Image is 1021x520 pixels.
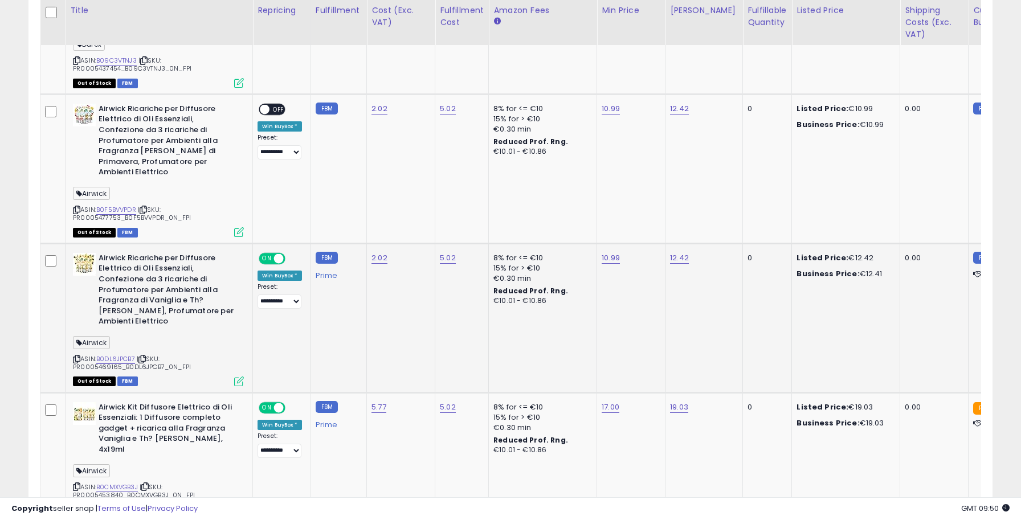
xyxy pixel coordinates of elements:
[284,253,302,263] span: OFF
[797,268,859,279] b: Business Price:
[493,114,588,124] div: 15% for > €10
[797,402,848,412] b: Listed Price:
[670,402,688,413] a: 19.03
[99,402,237,458] b: Airwick Kit Diffusore Elettrico di Oli Essenziali: 1 Diffusore completo gadget + ricarica alla Fr...
[96,205,136,215] a: B0F5BVVPDR
[797,402,891,412] div: €19.03
[493,435,568,445] b: Reduced Prof. Rng.
[493,263,588,273] div: 15% for > €10
[797,5,895,17] div: Listed Price
[493,17,500,27] small: Amazon Fees.
[493,137,568,146] b: Reduced Prof. Rng.
[440,103,456,114] a: 5.02
[316,416,358,429] div: Prime
[96,482,138,492] a: B0CMXVGB3J
[905,5,963,40] div: Shipping Costs (Exc. VAT)
[73,228,116,238] span: All listings that are currently out of stock and unavailable for purchase on Amazon
[316,5,362,17] div: Fulfillment
[371,402,386,413] a: 5.77
[797,119,859,130] b: Business Price:
[905,253,959,263] div: 0.00
[316,103,338,114] small: FBM
[493,402,588,412] div: 8% for <= €10
[493,253,588,263] div: 8% for <= €10
[73,464,110,477] span: Airwick
[493,5,592,17] div: Amazon Fees
[258,121,302,132] div: Win BuyBox *
[73,104,96,126] img: 51dzeC4ow7L._SL40_.jpg
[316,401,338,413] small: FBM
[73,56,191,73] span: | SKU: PR0005437454_B09C3VTNJ3_0N_FPI
[73,253,96,276] img: 51PyxJEI8RL._SL40_.jpg
[493,273,588,284] div: €0.30 min
[602,103,620,114] a: 10.99
[73,354,191,371] span: | SKU: PR0005469165_B0DL6JPCB7_0N_FPI
[493,423,588,433] div: €0.30 min
[11,503,198,514] div: seller snap | |
[260,253,274,263] span: ON
[748,253,783,263] div: 0
[973,402,994,415] small: FBA
[493,104,588,114] div: 8% for <= €10
[797,104,891,114] div: €10.99
[73,79,116,88] span: All listings that are currently out of stock and unavailable for purchase on Amazon
[602,402,619,413] a: 17.00
[371,5,430,28] div: Cost (Exc. VAT)
[73,205,191,222] span: | SKU: PR0005477753_B0F5BVVPDR_0N_FPI
[260,403,274,412] span: ON
[493,286,568,296] b: Reduced Prof. Rng.
[258,5,306,17] div: Repricing
[70,5,248,17] div: Title
[797,417,859,428] b: Business Price:
[371,252,387,264] a: 2.02
[961,503,1010,514] span: 2025-09-11 09:50 GMT
[748,402,783,412] div: 0
[493,412,588,423] div: 15% for > €10
[905,402,959,412] div: 0.00
[797,418,891,428] div: €19.03
[316,267,358,280] div: Prime
[670,252,689,264] a: 12.42
[797,120,891,130] div: €10.99
[670,103,689,114] a: 12.42
[258,271,302,281] div: Win BuyBox *
[258,134,302,159] div: Preset:
[117,79,138,88] span: FBM
[493,147,588,157] div: €10.01 - €10.86
[797,253,891,263] div: €12.42
[440,5,484,28] div: Fulfillment Cost
[117,376,138,386] span: FBM
[284,403,302,412] span: OFF
[493,124,588,134] div: €0.30 min
[670,5,738,17] div: [PERSON_NAME]
[73,376,116,386] span: All listings that are currently out of stock and unavailable for purchase on Amazon
[905,104,959,114] div: 0.00
[11,503,53,514] strong: Copyright
[602,252,620,264] a: 10.99
[73,402,96,425] img: 41DoOsVxqCL._SL40_.jpg
[797,252,848,263] b: Listed Price:
[748,5,787,28] div: Fulfillable Quantity
[269,104,288,114] span: OFF
[258,420,302,430] div: Win BuyBox *
[96,56,137,65] a: B09C3VTNJ3
[493,296,588,306] div: €10.01 - €10.86
[973,103,995,114] small: FBM
[73,336,110,349] span: Airwick
[797,103,848,114] b: Listed Price:
[117,228,138,238] span: FBM
[97,503,146,514] a: Terms of Use
[258,283,302,309] div: Preset:
[73,253,244,385] div: ASIN:
[797,269,891,279] div: €12.41
[96,354,135,364] a: B0DL6JPCB7
[99,253,237,330] b: Airwick Ricariche per Diffusore Elettrico di Oli Essenziali, Confezione da 3 ricariche di Profuma...
[973,252,995,264] small: FBM
[371,103,387,114] a: 2.02
[73,104,244,236] div: ASIN:
[493,445,588,455] div: €10.01 - €10.86
[73,187,110,200] span: Airwick
[440,252,456,264] a: 5.02
[440,402,456,413] a: 5.02
[99,104,237,181] b: Airwick Ricariche per Diffusore Elettrico di Oli Essenziali, Confezione da 3 ricariche di Profuma...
